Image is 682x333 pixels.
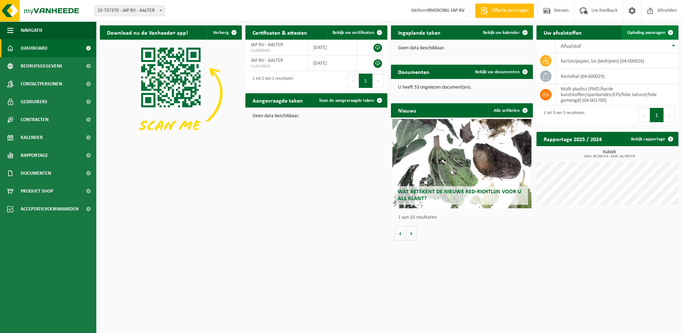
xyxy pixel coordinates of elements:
span: VLA610024 [251,64,302,69]
button: Vorige [395,226,406,240]
span: Navigatie [21,21,43,39]
span: Afvalstof [561,44,581,49]
span: JAP BV - AALTER [251,42,283,48]
span: 10-737370 - JAP BV - AALTER [94,5,165,16]
span: Dashboard [21,39,47,57]
span: Bekijk uw documenten [475,70,520,74]
a: Toon de aangevraagde taken [313,93,387,108]
span: VLA900483 [251,48,302,54]
h2: Uw afvalstoffen [536,25,589,39]
p: U heeft 53 ongelezen document(en). [398,85,526,90]
td: [DATE] [308,55,357,71]
span: Contracten [21,111,49,129]
strong: INVOICING JAP BV [427,8,464,13]
div: 1 tot 2 van 2 resultaten [249,73,293,89]
span: Ophaling aanvragen [627,30,665,35]
td: restafval (04-000029) [555,69,678,84]
a: Bekijk uw kalender [477,25,532,40]
span: Toon de aangevraagde taken [319,98,374,103]
span: Rapportage [21,146,48,164]
h2: Certificaten & attesten [245,25,314,39]
td: multi plastics (PMD/harde kunststoffen/spanbanden/EPS/folie naturel/folie gemengd) (04-001700) [555,84,678,105]
p: 1 van 10 resultaten [398,215,529,220]
h2: Rapportage 2025 / 2024 [536,132,609,146]
span: 10-737370 - JAP BV - AALTER [95,6,164,16]
span: Bekijk uw certificaten [332,30,374,35]
span: Kalender [21,129,43,146]
span: Bedrijfsgegevens [21,57,62,75]
p: Geen data beschikbaar. [398,46,526,51]
p: Geen data beschikbaar. [253,114,380,119]
td: [DATE] [308,40,357,55]
a: Ophaling aanvragen [621,25,678,40]
span: Gebruikers [21,93,47,111]
button: 1 [359,74,373,88]
span: Documenten [21,164,51,182]
button: Verberg [207,25,241,40]
button: Next [664,108,675,122]
span: Contactpersonen [21,75,62,93]
div: 1 tot 3 van 3 resultaten [540,107,584,123]
a: Bekijk uw certificaten [327,25,387,40]
button: Next [373,74,384,88]
button: 1 [650,108,664,122]
td: karton/papier, los (bedrijven) (04-000026) [555,53,678,69]
span: Offerte aanvragen [490,7,530,14]
a: Wat betekent de nieuwe RED-richtlijn voor u als klant? [392,119,531,208]
a: Offerte aanvragen [475,4,534,18]
h2: Documenten [391,65,437,79]
button: Previous [638,108,650,122]
a: Bekijk rapportage [625,132,678,146]
h3: Kubiek [540,150,678,158]
button: Volgende [406,226,417,240]
span: Product Shop [21,182,53,200]
a: Alle artikelen [488,103,532,118]
span: Acceptatievoorwaarden [21,200,78,218]
button: Previous [347,74,359,88]
a: Bekijk uw documenten [469,65,532,79]
span: Verberg [213,30,229,35]
span: 2024: 38,500 m3 - 2025: 18,700 m3 [540,155,678,158]
h2: Nieuws [391,103,423,117]
h2: Download nu de Vanheede+ app! [100,25,195,39]
h2: Aangevraagde taken [245,93,310,107]
span: Wat betekent de nieuwe RED-richtlijn voor u als klant? [398,189,521,202]
img: Download de VHEPlus App [100,40,242,146]
span: JAP BV - AALTER [251,58,283,63]
h2: Ingeplande taken [391,25,448,39]
span: Bekijk uw kalender [483,30,520,35]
